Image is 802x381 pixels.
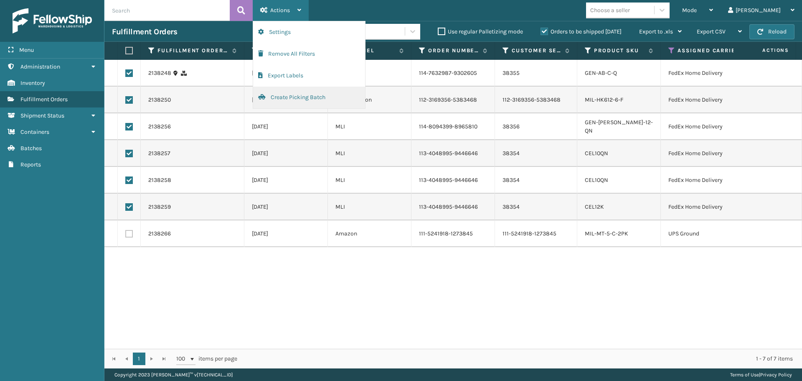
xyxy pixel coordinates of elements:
td: SBYL Amazon [328,87,411,113]
span: Mode [682,7,697,14]
h3: Fulfillment Orders [112,27,177,37]
td: 114-7632987-9302605 [411,60,495,87]
label: Fulfillment Order Id [157,47,228,54]
span: Reports [20,161,41,168]
span: Containers [20,128,49,136]
td: [DATE] [244,140,328,167]
a: Privacy Policy [760,372,792,378]
td: [DATE] [244,87,328,113]
td: 38354 [495,167,577,194]
button: Remove All Filters [253,43,365,65]
td: 38356 [495,113,577,140]
a: CEL10QN [585,176,608,184]
td: [DATE] [244,60,328,87]
td: MLI [328,140,411,167]
span: Menu [19,46,34,54]
span: items per page [176,353,237,365]
td: 112-3169356-5383468 [495,87,577,113]
td: MLI [328,60,411,87]
td: MLI [328,194,411,220]
label: Product SKU [594,47,645,54]
a: Terms of Use [730,372,759,378]
a: GEN-[PERSON_NAME]-12-QN [585,119,653,134]
a: CEL12K [585,203,604,210]
label: Channel [345,47,395,54]
td: 38355 [495,60,577,87]
a: 2138266 [148,230,171,238]
span: Fulfillment Orders [20,96,68,103]
button: Create Picking Batch [253,87,365,108]
a: MIL-HK612-6-F [585,96,623,103]
div: 1 - 7 of 7 items [249,355,793,363]
button: Settings [253,21,365,43]
td: 113-4048995-9446646 [411,140,495,167]
td: 38354 [495,140,577,167]
label: Customer Service Order Number [512,47,561,54]
span: 100 [176,355,189,363]
label: Orders to be shipped [DATE] [541,28,622,35]
span: Inventory [20,79,45,87]
button: Reload [749,24,794,39]
a: 2138257 [148,149,170,158]
button: Export Labels [253,65,365,87]
label: Use regular Palletizing mode [438,28,523,35]
td: [DATE] [244,220,328,247]
label: Order Number [428,47,479,54]
td: MLI [328,167,411,194]
a: CEL10QN [585,150,608,157]
td: 113-4048995-9446646 [411,167,495,194]
a: 2138250 [148,96,171,104]
span: Shipment Status [20,112,64,119]
label: Assigned Carrier Service [678,47,789,54]
div: Choose a seller [590,6,630,15]
td: [DATE] [244,113,328,140]
span: Actions [270,7,290,14]
td: 111-5241918-1273845 [411,220,495,247]
span: Actions [736,43,794,57]
span: Export to .xls [639,28,673,35]
a: 2138259 [148,203,171,211]
td: [DATE] [244,194,328,220]
a: 2138258 [148,176,171,184]
a: 1 [133,353,145,365]
span: Export CSV [697,28,726,35]
span: Administration [20,63,60,70]
td: MLI [328,113,411,140]
td: Amazon [328,220,411,247]
a: 2138248 [148,69,171,77]
span: Batches [20,145,42,152]
td: 111-5241918-1273845 [495,220,577,247]
a: GEN-AB-C-Q [585,69,617,77]
div: | [730,368,792,381]
img: logo [13,8,92,33]
a: MIL-MT-5-C-2PK [585,230,628,237]
td: 38354 [495,194,577,220]
p: Copyright 2023 [PERSON_NAME]™ v [TECHNICAL_ID] [114,368,233,381]
td: [DATE] [244,167,328,194]
a: 2138256 [148,123,171,131]
td: 112-3169356-5383468 [411,87,495,113]
td: 113-4048995-9446646 [411,194,495,220]
td: 114-8094399-8965810 [411,113,495,140]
